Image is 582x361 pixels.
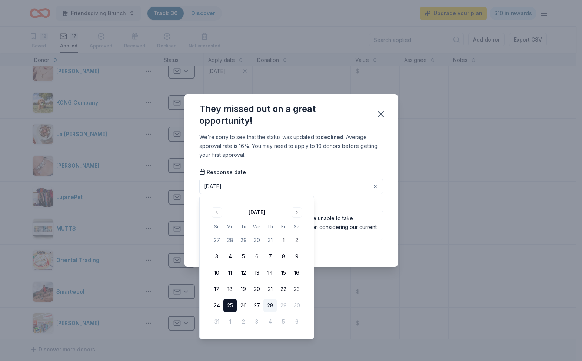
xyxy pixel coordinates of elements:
div: [DATE] [249,208,265,217]
button: 31 [263,234,277,247]
button: 19 [237,282,250,296]
button: 18 [223,282,237,296]
button: 16 [290,266,303,279]
th: Monday [223,223,237,231]
span: Response date [199,169,246,176]
button: 26 [237,299,250,312]
button: Go to next month [292,207,302,218]
button: 20 [250,282,263,296]
th: Saturday [290,223,303,231]
button: 28 [223,234,237,247]
th: Friday [277,223,290,231]
button: 24 [210,299,223,312]
button: 14 [263,266,277,279]
button: 21 [263,282,277,296]
button: 6 [250,250,263,263]
button: 22 [277,282,290,296]
button: 3 [210,250,223,263]
button: 13 [250,266,263,279]
div: [DATE] [204,182,222,191]
button: 4 [223,250,237,263]
button: Go to previous month [212,207,222,218]
button: 15 [277,266,290,279]
button: 17 [210,282,223,296]
button: 10 [210,266,223,279]
div: We're sorry to see that the status was updated to . Average approval rate is 16%. You may need to... [199,133,383,159]
button: 12 [237,266,250,279]
button: 27 [210,234,223,247]
button: 28 [263,299,277,312]
th: Tuesday [237,223,250,231]
button: 1 [277,234,290,247]
button: 11 [223,266,237,279]
b: declined [320,134,343,140]
button: 8 [277,250,290,263]
button: 5 [237,250,250,263]
button: 2 [290,234,303,247]
th: Sunday [210,223,223,231]
button: 9 [290,250,303,263]
button: 29 [237,234,250,247]
button: 27 [250,299,263,312]
th: Thursday [263,223,277,231]
th: Wednesday [250,223,263,231]
div: They missed out on a great opportunity! [199,103,367,127]
button: 25 [223,299,237,312]
button: 7 [263,250,277,263]
button: 23 [290,282,303,296]
button: 30 [250,234,263,247]
button: [DATE] [199,179,383,194]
